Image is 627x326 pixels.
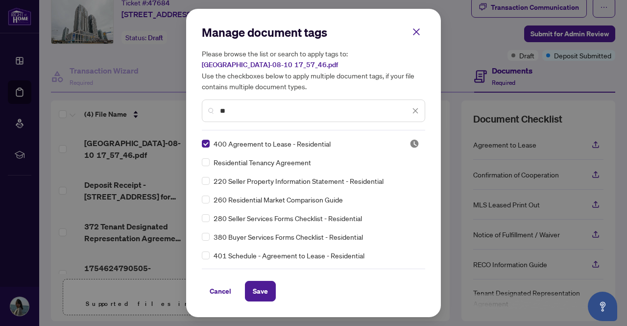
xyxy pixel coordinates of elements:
span: close [412,107,419,114]
img: status [410,139,419,149]
span: 400 Agreement to Lease - Residential [214,138,331,149]
span: [GEOGRAPHIC_DATA]-08-10 17_57_46.pdf [202,60,338,69]
h5: Please browse the list or search to apply tags to: Use the checkboxes below to apply multiple doc... [202,48,425,92]
span: 380 Buyer Services Forms Checklist - Residential [214,231,363,242]
button: Cancel [202,281,239,301]
span: 260 Residential Market Comparison Guide [214,194,343,205]
button: Save [245,281,276,301]
span: close [412,27,421,36]
span: Cancel [210,283,231,299]
h2: Manage document tags [202,25,425,40]
span: Save [253,283,268,299]
span: 220 Seller Property Information Statement - Residential [214,176,384,186]
span: Pending Review [410,139,419,149]
span: Residential Tenancy Agreement [214,157,311,168]
span: 280 Seller Services Forms Checklist - Residential [214,213,362,224]
span: 401 Schedule - Agreement to Lease - Residential [214,250,364,261]
button: Open asap [588,292,617,321]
